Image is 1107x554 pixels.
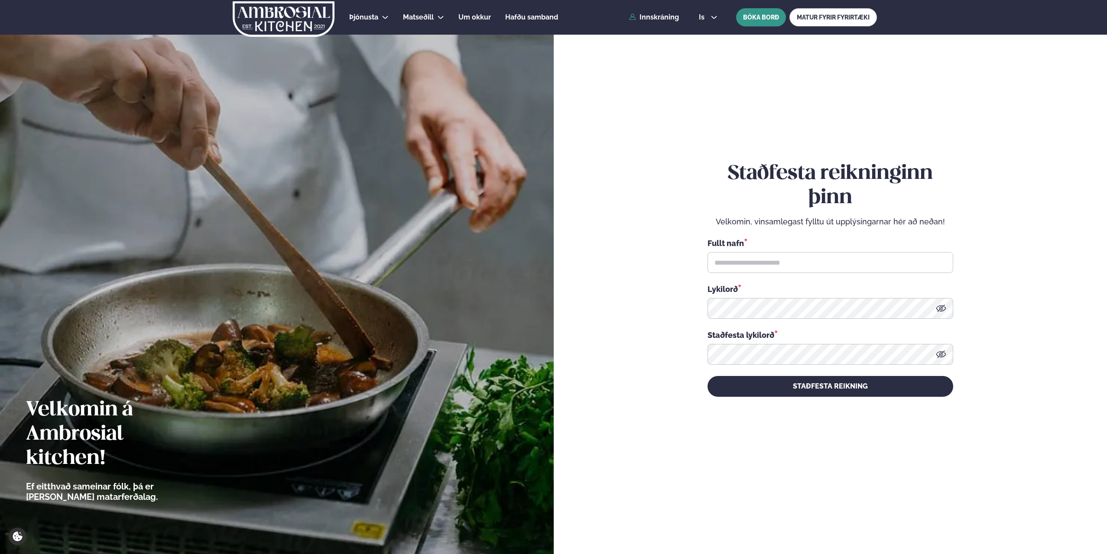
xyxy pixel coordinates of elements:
[403,12,434,23] a: Matseðill
[699,14,707,21] span: is
[789,8,877,26] a: MATUR FYRIR FYRIRTÆKI
[403,13,434,21] span: Matseðill
[26,398,206,471] h2: Velkomin á Ambrosial kitchen!
[232,1,335,37] img: logo
[708,237,953,249] div: Fullt nafn
[736,8,786,26] button: BÓKA BORÐ
[708,217,953,227] p: Velkomin, vinsamlegast fylltu út upplýsingarnar hér að neðan!
[26,481,206,502] p: Ef eitthvað sameinar fólk, þá er [PERSON_NAME] matarferðalag.
[708,162,953,210] h2: Staðfesta reikninginn þinn
[692,14,724,21] button: is
[9,528,26,545] a: Cookie settings
[505,13,558,21] span: Hafðu samband
[349,13,378,21] span: Þjónusta
[708,283,953,295] div: Lykilorð
[708,329,953,340] div: Staðfesta lykilorð
[458,13,491,21] span: Um okkur
[349,12,378,23] a: Þjónusta
[629,13,679,21] a: Innskráning
[708,376,953,397] button: STAÐFESTA REIKNING
[505,12,558,23] a: Hafðu samband
[458,12,491,23] a: Um okkur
